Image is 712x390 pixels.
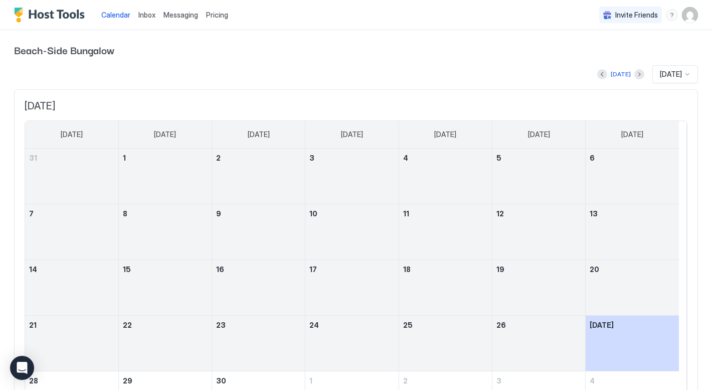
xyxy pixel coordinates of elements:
[399,371,492,390] a: October 2, 2025
[29,376,38,385] span: 28
[492,315,585,371] td: September 26, 2025
[496,376,501,385] span: 3
[29,265,37,274] span: 14
[25,316,118,334] a: September 21, 2025
[518,121,560,148] a: Friday
[216,265,224,274] span: 16
[212,259,305,315] td: September 16, 2025
[25,315,118,371] td: September 21, 2025
[492,316,585,334] a: September 26, 2025
[14,8,89,23] div: Host Tools Logo
[586,371,679,390] a: October 4, 2025
[206,11,228,20] span: Pricing
[682,7,698,23] div: User profile
[586,316,679,334] a: September 27, 2025
[123,209,127,218] span: 8
[403,154,408,162] span: 4
[399,259,492,315] td: September 18, 2025
[586,149,679,167] a: September 6, 2025
[305,371,398,390] a: October 1, 2025
[528,130,550,139] span: [DATE]
[590,321,614,329] span: [DATE]
[399,149,492,167] a: September 4, 2025
[399,149,492,204] td: September 4, 2025
[305,149,398,167] a: September 3, 2025
[25,371,118,390] a: September 28, 2025
[586,204,679,259] td: September 13, 2025
[611,121,653,148] a: Saturday
[305,259,399,315] td: September 17, 2025
[309,321,319,329] span: 24
[331,121,373,148] a: Wednesday
[666,9,678,21] div: menu
[424,121,466,148] a: Thursday
[138,10,155,20] a: Inbox
[492,259,585,315] td: September 19, 2025
[305,149,399,204] td: September 3, 2025
[609,68,632,80] button: [DATE]
[496,154,501,162] span: 5
[597,69,607,79] button: Previous month
[123,265,131,274] span: 15
[399,316,492,334] a: September 25, 2025
[25,259,118,315] td: September 14, 2025
[25,204,118,223] a: September 7, 2025
[101,11,130,19] span: Calendar
[212,149,305,204] td: September 2, 2025
[212,315,305,371] td: September 23, 2025
[123,376,132,385] span: 29
[305,260,398,279] a: September 17, 2025
[403,376,408,385] span: 2
[305,316,398,334] a: September 24, 2025
[634,69,644,79] button: Next month
[238,121,280,148] a: Tuesday
[212,260,305,279] a: September 16, 2025
[14,42,698,57] span: Beach-Side Bungalow
[492,204,585,223] a: September 12, 2025
[25,260,118,279] a: September 14, 2025
[29,321,37,329] span: 21
[248,130,270,139] span: [DATE]
[123,154,126,162] span: 1
[586,315,679,371] td: September 27, 2025
[119,149,212,167] a: September 1, 2025
[25,149,118,167] a: August 31, 2025
[163,10,198,20] a: Messaging
[119,260,212,279] a: September 15, 2025
[216,321,226,329] span: 23
[119,371,212,390] a: September 29, 2025
[212,204,305,223] a: September 9, 2025
[305,315,399,371] td: September 24, 2025
[403,209,409,218] span: 11
[212,204,305,259] td: September 9, 2025
[29,209,34,218] span: 7
[305,204,399,259] td: September 10, 2025
[309,209,317,218] span: 10
[399,204,492,223] a: September 11, 2025
[29,154,37,162] span: 31
[590,376,595,385] span: 4
[10,356,34,380] div: Open Intercom Messenger
[590,154,595,162] span: 6
[586,204,679,223] a: September 13, 2025
[492,260,585,279] a: September 19, 2025
[51,121,93,148] a: Sunday
[496,321,506,329] span: 26
[586,149,679,204] td: September 6, 2025
[341,130,363,139] span: [DATE]
[492,149,585,167] a: September 5, 2025
[305,204,398,223] a: September 10, 2025
[309,265,317,274] span: 17
[212,316,305,334] a: September 23, 2025
[399,260,492,279] a: September 18, 2025
[118,259,212,315] td: September 15, 2025
[399,204,492,259] td: September 11, 2025
[154,130,176,139] span: [DATE]
[118,315,212,371] td: September 22, 2025
[119,316,212,334] a: September 22, 2025
[216,154,221,162] span: 2
[492,371,585,390] a: October 3, 2025
[615,11,658,20] span: Invite Friends
[25,100,687,112] span: [DATE]
[586,259,679,315] td: September 20, 2025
